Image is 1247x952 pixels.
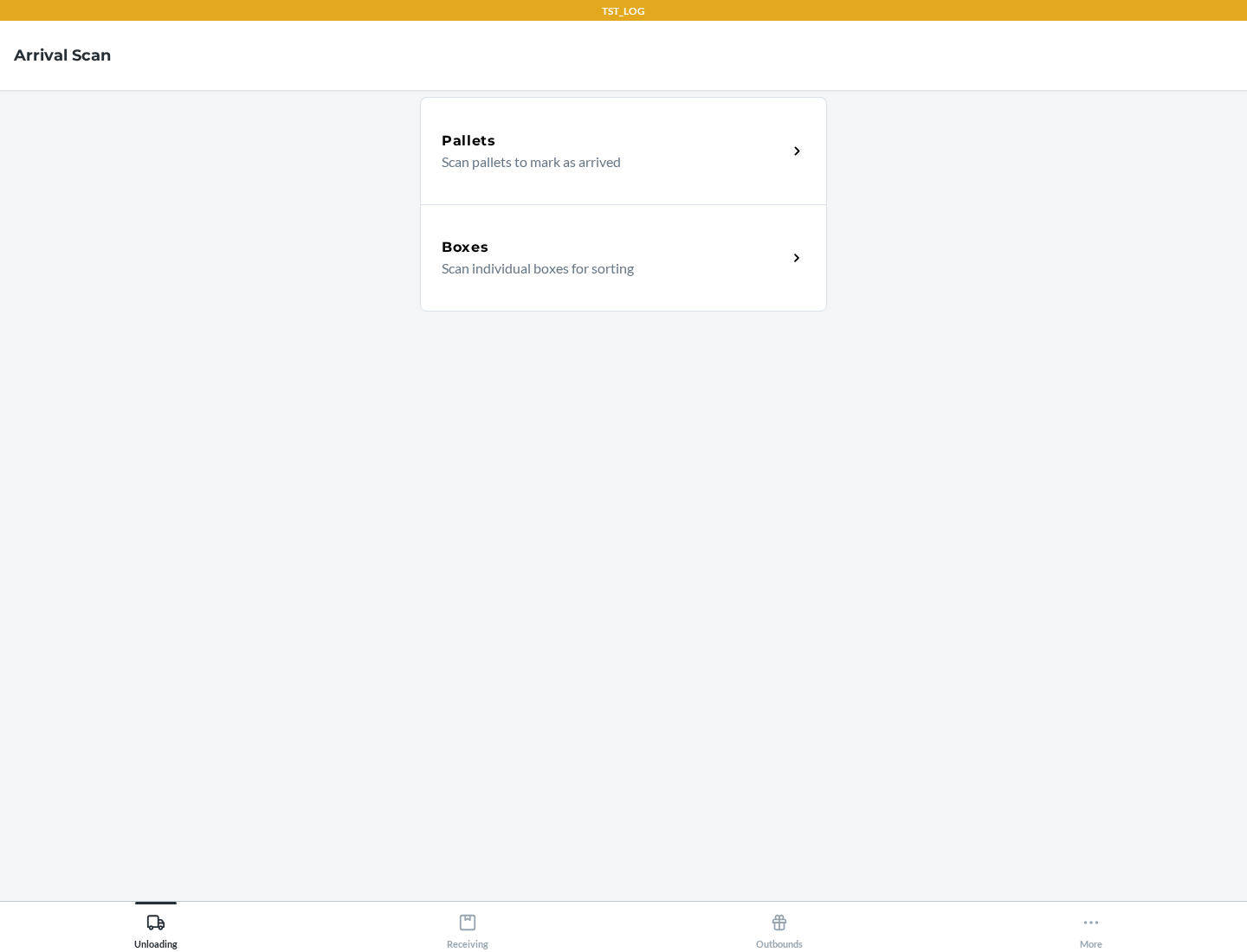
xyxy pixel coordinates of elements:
button: Receiving [312,902,623,949]
div: More [1080,906,1102,949]
div: Receiving [447,906,488,949]
button: More [935,902,1247,949]
a: PalletsScan pallets to mark as arrived [420,97,827,204]
p: Scan individual boxes for sorting [442,258,773,279]
h5: Boxes [442,237,489,258]
div: Outbounds [756,906,803,949]
button: Outbounds [623,902,935,949]
a: BoxesScan individual boxes for sorting [420,204,827,312]
p: Scan pallets to mark as arrived [442,151,773,172]
p: TST_LOG [602,3,645,19]
div: Unloading [134,906,178,949]
h5: Pallets [442,131,496,151]
h4: Arrival Scan [14,44,111,67]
